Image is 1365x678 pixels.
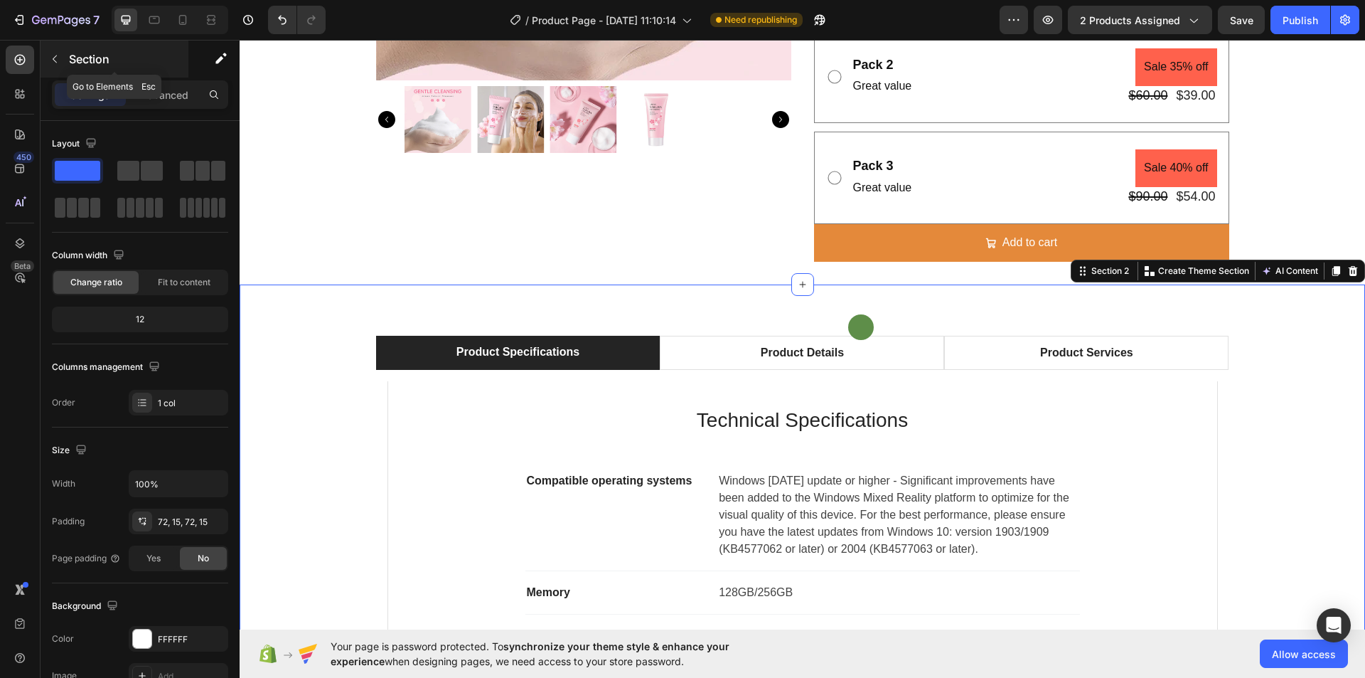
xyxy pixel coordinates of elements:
[525,13,529,28] span: /
[612,16,674,35] div: Pack 2
[287,544,466,561] p: Memory
[70,88,110,102] p: Settings
[140,88,188,102] p: Advanced
[1270,6,1330,34] button: Publish
[532,71,550,88] button: Carousel Next Arrow
[798,302,896,324] div: Product Services
[14,152,34,163] div: 450
[896,9,977,46] pre: Sale 35% off
[52,552,121,565] div: Page padding
[1068,6,1212,34] button: 2 products assigned
[479,588,838,605] p: 120 degrees
[763,193,818,213] div: Add to cart
[479,544,838,561] p: 128GB/256GB
[612,117,674,136] div: Pack 3
[574,184,990,222] button: Add to cart
[52,477,75,490] div: Width
[52,246,127,265] div: Column width
[158,633,225,646] div: FFFFFF
[129,471,227,497] input: Auto
[1283,13,1318,28] div: Publish
[52,134,100,154] div: Layout
[1080,13,1180,28] span: 2 products assigned
[1260,640,1348,668] button: Allow access
[519,302,606,324] div: Product Details
[1230,14,1253,26] span: Save
[887,147,929,166] div: $90.00
[215,302,342,323] div: Product Specifications
[935,46,977,65] div: $39.00
[11,260,34,272] div: Beta
[724,14,797,26] span: Need republishing
[849,225,892,238] div: Section 2
[52,396,75,409] div: Order
[919,225,1010,238] p: Create Theme Section
[6,6,106,34] button: 7
[93,11,100,28] p: 7
[55,309,225,329] div: 12
[935,147,977,166] div: $54.00
[614,138,673,159] p: Great value
[1218,6,1265,34] button: Save
[331,639,785,669] span: Your page is password protected. To when designing pages, we need access to your store password.
[52,358,163,377] div: Columns management
[173,366,953,396] p: Technical Specifications
[614,36,673,57] p: Great value
[896,110,977,147] pre: Sale 40% off
[158,516,225,529] div: 72, 15, 72, 15
[70,276,122,289] span: Change ratio
[52,515,85,528] div: Padding
[52,441,90,460] div: Size
[146,552,161,565] span: Yes
[240,40,1365,630] iframe: Design area
[1272,647,1336,662] span: Allow access
[69,51,186,68] p: Section
[1019,223,1081,240] button: AI Content
[479,433,838,518] p: Windows [DATE] update or higher - Significant improvements have been added to the Windows Mixed R...
[268,6,326,34] div: Undo/Redo
[287,433,466,450] p: Compatible operating systems
[158,397,225,410] div: 1 col
[198,552,209,565] span: No
[887,46,929,65] div: $60.00
[331,640,729,667] span: synchronize your theme style & enhance your experience
[52,632,74,645] div: Color
[52,597,121,616] div: Background
[532,13,676,28] span: Product Page - [DATE] 11:10:14
[287,588,466,605] p: Field of view
[158,276,210,289] span: Fit to content
[1317,608,1351,642] div: Open Intercom Messenger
